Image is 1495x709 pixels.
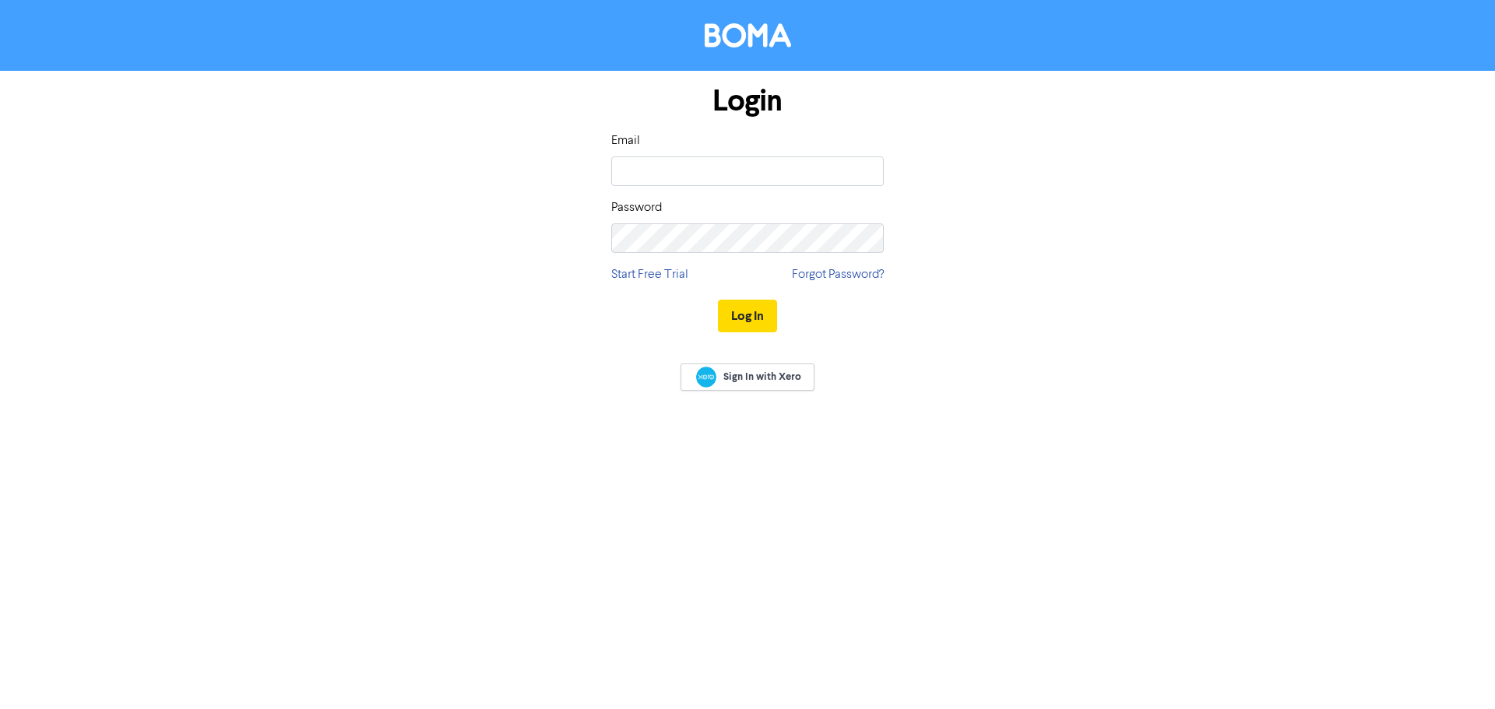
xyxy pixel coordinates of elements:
h1: Login [611,83,884,119]
button: Log In [718,300,777,332]
a: Start Free Trial [611,265,688,284]
label: Password [611,198,662,217]
a: Sign In with Xero [681,363,814,391]
img: BOMA Logo [705,23,791,47]
img: Xero logo [696,367,716,388]
a: Forgot Password? [792,265,884,284]
label: Email [611,132,640,150]
span: Sign In with Xero [723,370,801,384]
